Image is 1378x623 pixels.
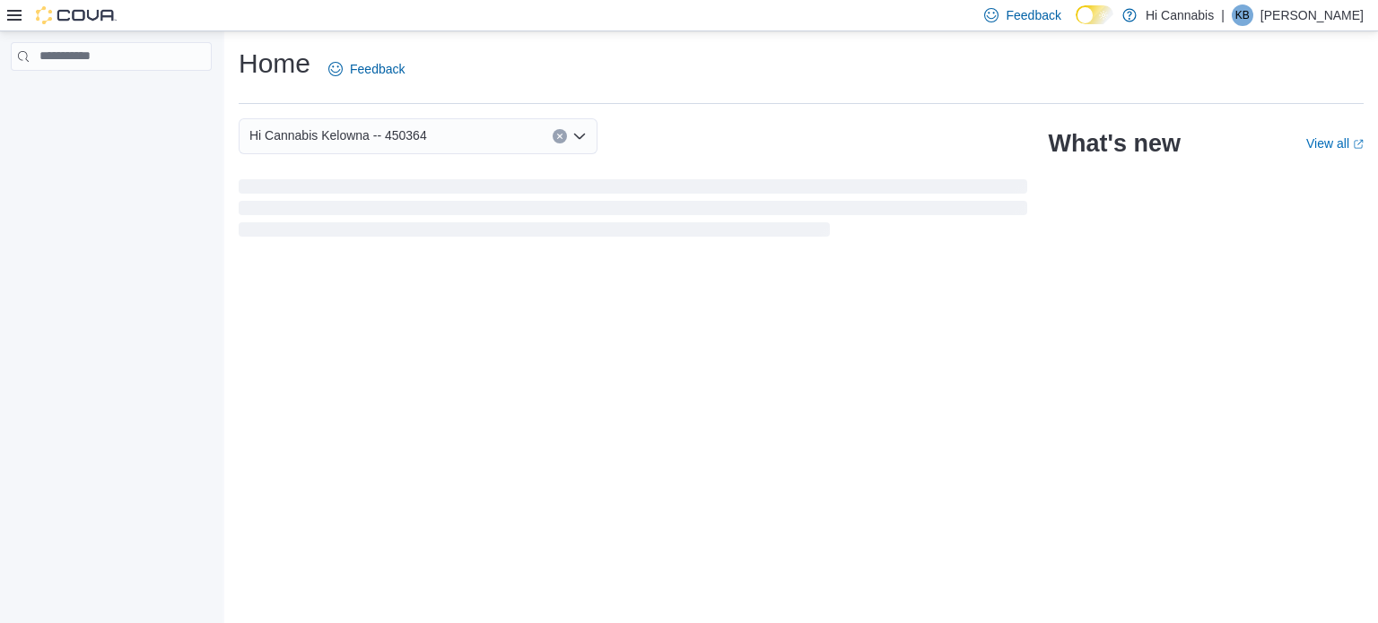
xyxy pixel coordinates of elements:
[1235,4,1250,26] span: KB
[36,6,117,24] img: Cova
[553,129,567,143] button: Clear input
[239,46,310,82] h1: Home
[1076,5,1113,24] input: Dark Mode
[572,129,587,143] button: Open list of options
[1076,24,1077,25] span: Dark Mode
[239,183,1027,240] span: Loading
[1221,4,1225,26] p: |
[1232,4,1253,26] div: Kevin Brown
[1006,6,1060,24] span: Feedback
[1260,4,1364,26] p: [PERSON_NAME]
[11,74,212,117] nav: Complex example
[1146,4,1214,26] p: Hi Cannabis
[321,51,412,87] a: Feedback
[1049,129,1181,158] h2: What's new
[1306,136,1364,151] a: View allExternal link
[249,125,427,146] span: Hi Cannabis Kelowna -- 450364
[1353,139,1364,150] svg: External link
[350,60,405,78] span: Feedback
